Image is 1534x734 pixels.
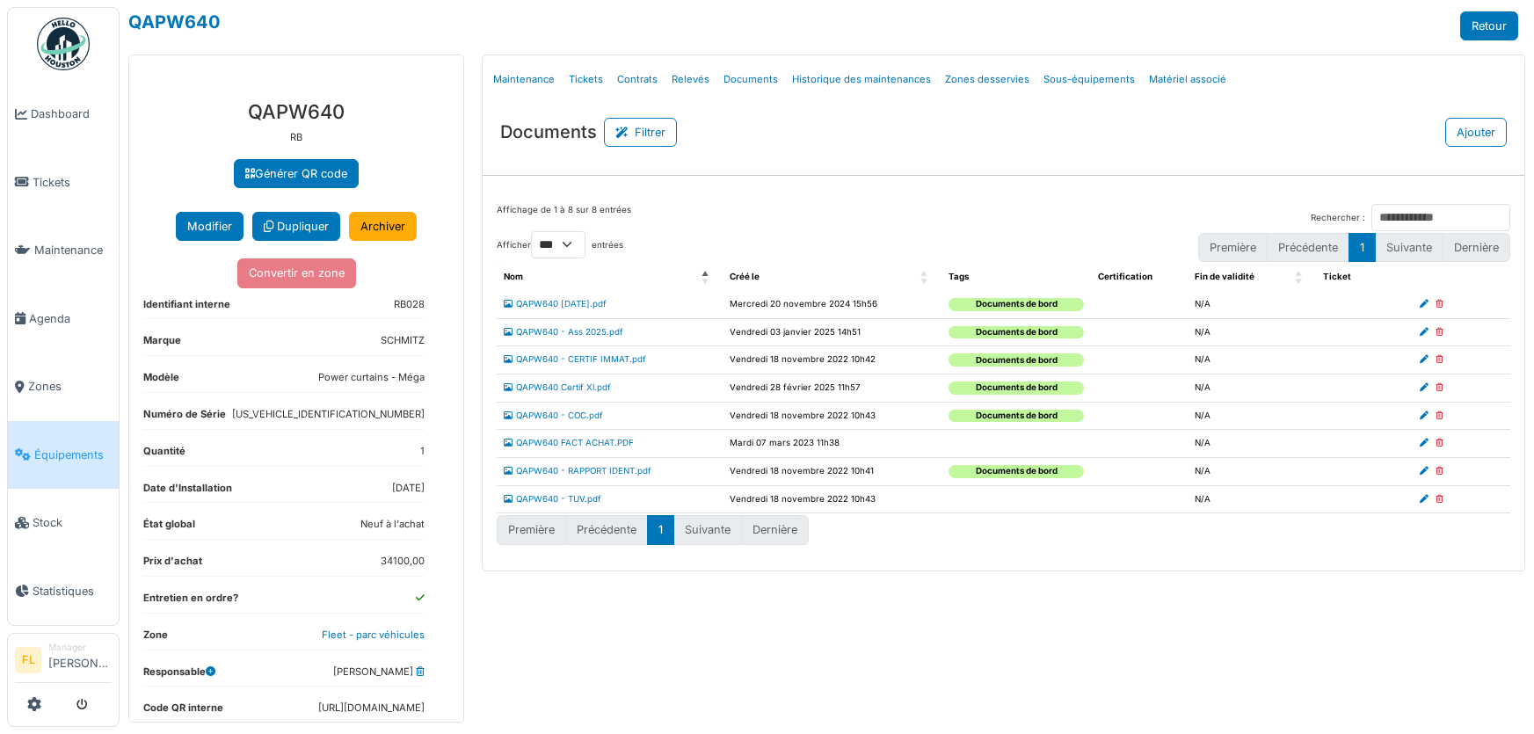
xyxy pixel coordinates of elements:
[143,517,195,539] dt: État global
[1188,318,1315,346] td: N/A
[143,628,168,650] dt: Zone
[318,370,425,385] dd: Power curtains - Méga
[504,382,611,392] a: QAPW640 Certif Xl.pdf
[1188,430,1315,458] td: N/A
[394,297,425,312] dd: RB028
[143,100,449,123] h3: QAPW640
[143,370,179,392] dt: Modèle
[949,298,1083,311] div: Documents de bord
[1311,212,1365,225] label: Rechercher :
[37,18,90,70] img: Badge_color-CXgf-gQk.svg
[785,59,938,100] a: Historique des maintenances
[504,272,523,281] span: Nom
[8,80,119,149] a: Dashboard
[143,701,223,723] dt: Code QR interne
[938,59,1036,100] a: Zones desservies
[143,333,181,355] dt: Marque
[48,641,112,654] div: Manager
[8,489,119,557] a: Stock
[1198,233,1510,262] nav: pagination
[1188,346,1315,374] td: N/A
[949,410,1083,423] div: Documents de bord
[48,641,112,679] li: [PERSON_NAME]
[486,59,562,100] a: Maintenance
[949,465,1083,478] div: Documents de bord
[723,457,941,485] td: Vendredi 18 novembre 2022 10h41
[1098,272,1152,281] span: Certification
[723,485,941,513] td: Vendredi 18 novembre 2022 10h43
[562,59,610,100] a: Tickets
[143,444,185,466] dt: Quantité
[504,466,651,476] a: QAPW640 - RAPPORT IDENT.pdf
[702,264,712,291] span: Nom: Activate to invert sorting
[34,447,112,463] span: Équipements
[504,494,601,504] a: QAPW640 - TUV.pdf
[8,421,119,490] a: Équipements
[420,444,425,459] dd: 1
[1323,272,1351,281] span: Ticket
[1349,233,1376,262] button: 1
[1460,11,1518,40] a: Retour
[8,285,119,353] a: Agenda
[33,174,112,191] span: Tickets
[1295,264,1305,291] span: Fin de validité: Activate to sort
[949,353,1083,367] div: Documents de bord
[322,629,425,641] a: Fleet - parc véhicules
[143,297,230,319] dt: Identifiant interne
[920,264,931,291] span: Créé le: Activate to sort
[143,665,215,687] dt: Responsable
[665,59,716,100] a: Relevés
[610,59,665,100] a: Contrats
[723,291,941,318] td: Mercredi 20 novembre 2024 15h56
[8,557,119,626] a: Statistiques
[15,647,41,673] li: FL
[723,430,941,458] td: Mardi 07 mars 2023 11h38
[1188,291,1315,318] td: N/A
[1142,59,1233,100] a: Matériel associé
[647,515,674,544] button: 1
[723,374,941,402] td: Vendredi 28 février 2025 11h57
[143,591,238,613] dt: Entretien en ordre?
[333,665,425,679] dd: [PERSON_NAME]
[1188,457,1315,485] td: N/A
[318,701,425,716] dd: [URL][DOMAIN_NAME]
[1188,402,1315,430] td: N/A
[8,216,119,285] a: Maintenance
[716,59,785,100] a: Documents
[1036,59,1142,100] a: Sous-équipements
[1188,374,1315,402] td: N/A
[252,212,340,241] a: Dupliquer
[531,231,585,258] select: Afficherentrées
[500,121,597,142] h3: Documents
[28,378,112,395] span: Zones
[8,352,119,421] a: Zones
[34,242,112,258] span: Maintenance
[176,212,244,241] button: Modifier
[949,326,1083,339] div: Documents de bord
[8,149,119,217] a: Tickets
[349,212,417,241] a: Archiver
[504,354,646,364] a: QAPW640 - CERTIF IMMAT.pdf
[31,105,112,122] span: Dashboard
[497,231,623,258] label: Afficher entrées
[730,272,760,281] span: Créé le
[497,515,809,544] nav: pagination
[504,327,623,337] a: QAPW640 - Ass 2025.pdf
[128,11,220,33] a: QAPW640
[723,318,941,346] td: Vendredi 03 janvier 2025 14h51
[15,641,112,683] a: FL Manager[PERSON_NAME]
[504,438,634,447] a: QAPW640 FACT ACHAT.PDF
[497,204,631,231] div: Affichage de 1 à 8 sur 8 entrées
[392,481,425,496] dd: [DATE]
[1195,272,1254,281] span: Fin de validité
[1188,485,1315,513] td: N/A
[723,346,941,374] td: Vendredi 18 novembre 2022 10h42
[360,517,425,532] dd: Neuf à l'achat
[504,299,607,309] a: QAPW640 [DATE].pdf
[143,554,202,576] dt: Prix d'achat
[949,272,969,281] span: Tags
[143,407,226,429] dt: Numéro de Série
[504,411,603,420] a: QAPW640 - COC.pdf
[723,402,941,430] td: Vendredi 18 novembre 2022 10h43
[143,481,232,503] dt: Date d'Installation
